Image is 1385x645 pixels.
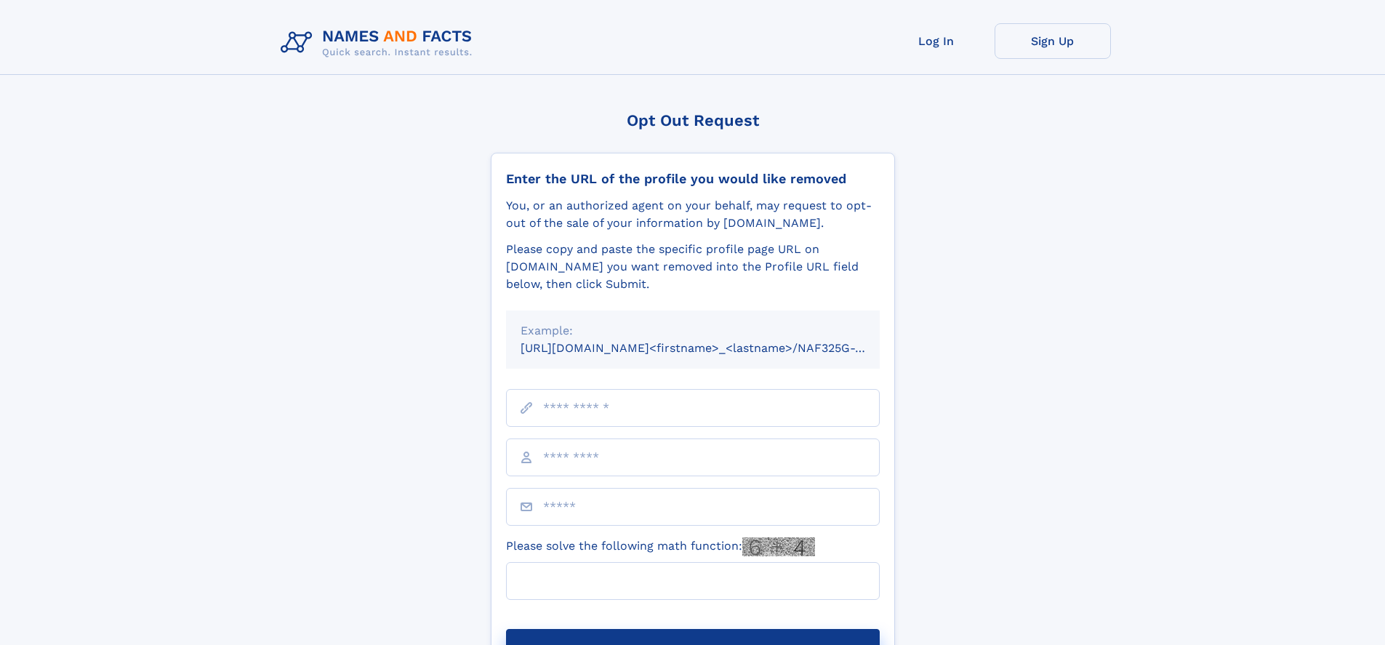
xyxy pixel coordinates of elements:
[506,241,880,293] div: Please copy and paste the specific profile page URL on [DOMAIN_NAME] you want removed into the Pr...
[506,537,815,556] label: Please solve the following math function:
[521,341,907,355] small: [URL][DOMAIN_NAME]<firstname>_<lastname>/NAF325G-xxxxxxxx
[506,197,880,232] div: You, or an authorized agent on your behalf, may request to opt-out of the sale of your informatio...
[506,171,880,187] div: Enter the URL of the profile you would like removed
[995,23,1111,59] a: Sign Up
[275,23,484,63] img: Logo Names and Facts
[491,111,895,129] div: Opt Out Request
[878,23,995,59] a: Log In
[521,322,865,340] div: Example:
